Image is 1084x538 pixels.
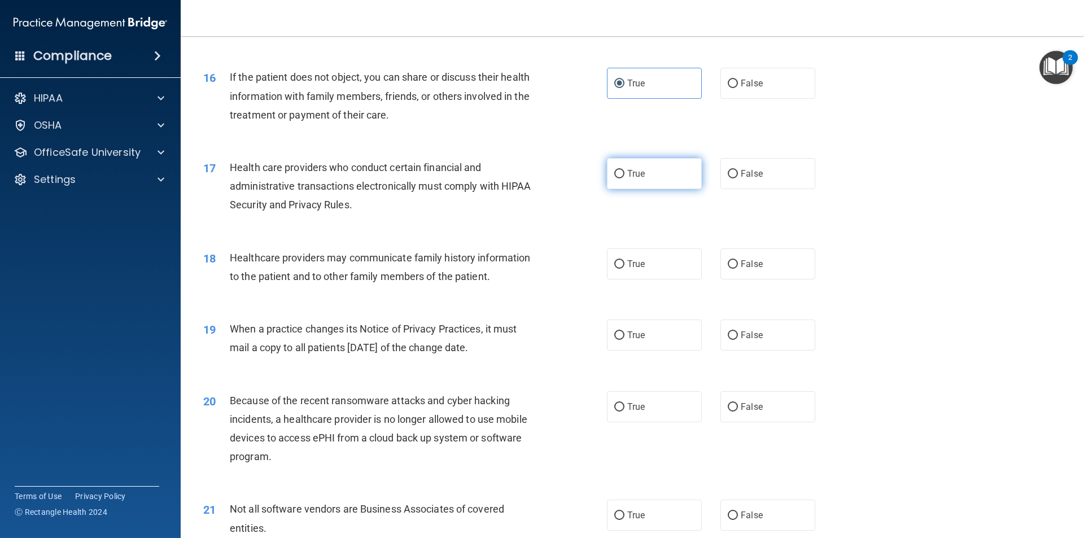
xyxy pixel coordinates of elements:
[728,170,738,178] input: False
[230,323,517,353] span: When a practice changes its Notice of Privacy Practices, it must mail a copy to all patients [DAT...
[741,401,763,412] span: False
[741,259,763,269] span: False
[741,78,763,89] span: False
[230,395,527,463] span: Because of the recent ransomware attacks and cyber hacking incidents, a healthcare provider is no...
[203,71,216,85] span: 16
[230,252,530,282] span: Healthcare providers may communicate family history information to the patient and to other famil...
[627,330,645,340] span: True
[15,491,62,502] a: Terms of Use
[614,80,624,88] input: True
[230,503,504,533] span: Not all software vendors are Business Associates of covered entities.
[614,170,624,178] input: True
[14,91,164,105] a: HIPAA
[34,119,62,132] p: OSHA
[1039,51,1073,84] button: Open Resource Center, 2 new notifications
[728,403,738,412] input: False
[728,260,738,269] input: False
[627,78,645,89] span: True
[627,168,645,179] span: True
[14,12,167,34] img: PMB logo
[34,173,76,186] p: Settings
[728,331,738,340] input: False
[889,458,1070,503] iframe: Drift Widget Chat Controller
[203,323,216,336] span: 19
[75,491,126,502] a: Privacy Policy
[15,506,107,518] span: Ⓒ Rectangle Health 2024
[741,168,763,179] span: False
[203,252,216,265] span: 18
[741,510,763,520] span: False
[230,71,530,120] span: If the patient does not object, you can share or discuss their health information with family mem...
[614,511,624,520] input: True
[34,146,141,159] p: OfficeSafe University
[203,395,216,408] span: 20
[627,259,645,269] span: True
[230,161,531,211] span: Health care providers who conduct certain financial and administrative transactions electronicall...
[728,511,738,520] input: False
[203,161,216,175] span: 17
[741,330,763,340] span: False
[614,260,624,269] input: True
[14,173,164,186] a: Settings
[14,119,164,132] a: OSHA
[33,48,112,64] h4: Compliance
[203,503,216,517] span: 21
[34,91,63,105] p: HIPAA
[1068,58,1072,72] div: 2
[728,80,738,88] input: False
[614,331,624,340] input: True
[627,401,645,412] span: True
[14,146,164,159] a: OfficeSafe University
[614,403,624,412] input: True
[627,510,645,520] span: True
